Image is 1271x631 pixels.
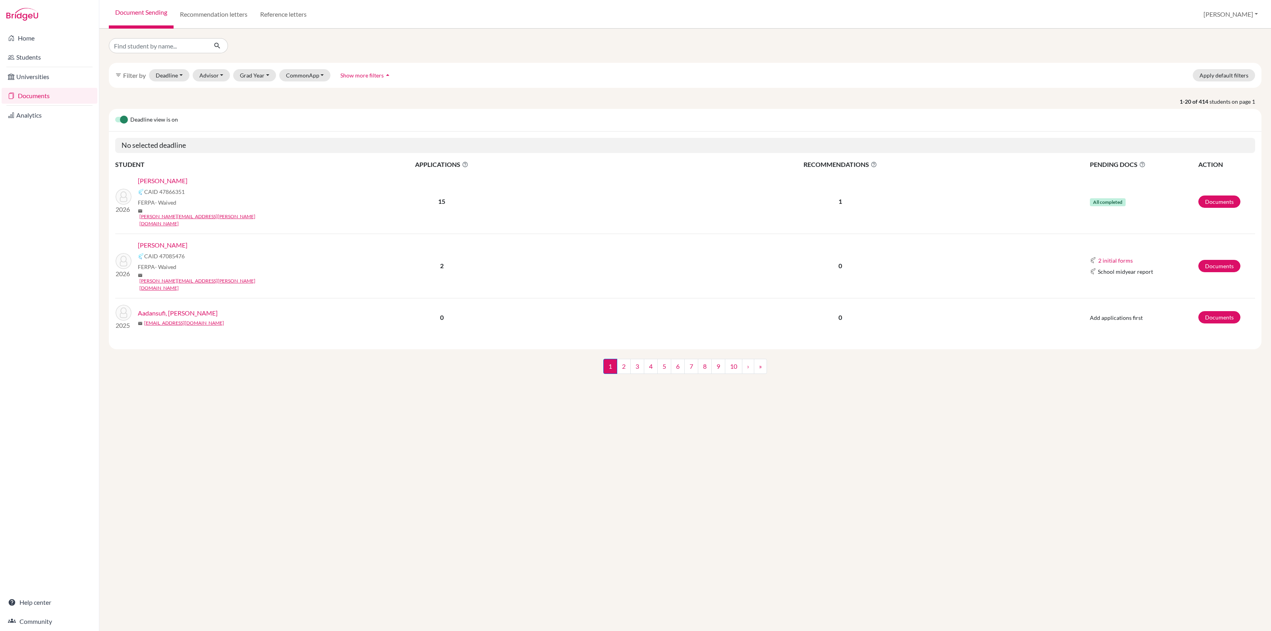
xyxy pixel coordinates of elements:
[138,273,143,278] span: mail
[1198,260,1240,272] a: Documents
[610,197,1070,206] p: 1
[116,305,131,321] img: Aadansufi, Abdirahim
[138,308,218,318] a: Aadansufi, [PERSON_NAME]
[138,198,176,207] span: FERPA
[671,359,685,374] a: 6
[438,197,445,205] b: 15
[123,72,146,79] span: Filter by
[116,321,131,330] p: 2025
[1098,256,1133,265] button: 2 initial forms
[138,253,144,259] img: Common App logo
[274,160,609,169] span: APPLICATIONS
[138,189,144,195] img: Common App logo
[2,49,97,65] a: Students
[684,359,698,374] a: 7
[610,261,1070,271] p: 0
[1200,7,1261,22] button: [PERSON_NAME]
[440,262,444,269] b: 2
[1209,97,1261,106] span: students on page 1
[1198,159,1255,170] th: ACTION
[2,594,97,610] a: Help center
[109,38,207,53] input: Find student by name...
[2,614,97,629] a: Community
[116,189,131,205] img: Lee, Lisa
[1180,97,1209,106] strong: 1-20 of 414
[1090,268,1096,275] img: Common App logo
[334,69,398,81] button: Show more filtersarrow_drop_up
[1198,311,1240,323] a: Documents
[138,209,143,213] span: mail
[279,69,331,81] button: CommonApp
[139,213,280,227] a: [PERSON_NAME][EMAIL_ADDRESS][PERSON_NAME][DOMAIN_NAME]
[1090,198,1126,206] span: All completed
[711,359,725,374] a: 9
[115,159,274,170] th: STUDENT
[340,72,384,79] span: Show more filters
[138,321,143,326] span: mail
[644,359,658,374] a: 4
[630,359,644,374] a: 3
[1090,160,1198,169] span: PENDING DOCS
[2,30,97,46] a: Home
[115,138,1255,153] h5: No selected deadline
[657,359,671,374] a: 5
[2,88,97,104] a: Documents
[155,263,176,270] span: - Waived
[1090,314,1143,321] span: Add applications first
[155,199,176,206] span: - Waived
[138,263,176,271] span: FERPA
[2,107,97,123] a: Analytics
[130,115,178,125] span: Deadline view is on
[698,359,712,374] a: 8
[1098,267,1153,276] span: School midyear report
[610,313,1070,322] p: 0
[144,252,185,260] span: CAID 47085476
[725,359,742,374] a: 10
[138,176,187,186] a: [PERSON_NAME]
[149,69,189,81] button: Deadline
[603,359,617,374] span: 1
[116,253,131,269] img: Castello, Julia
[603,359,767,380] nav: ...
[1193,69,1255,81] button: Apply default filters
[1198,195,1240,208] a: Documents
[144,188,185,196] span: CAID 47866351
[610,160,1070,169] span: RECOMMENDATIONS
[144,319,224,327] a: [EMAIL_ADDRESS][DOMAIN_NAME]
[1090,257,1096,263] img: Common App logo
[115,72,122,78] i: filter_list
[139,277,280,292] a: [PERSON_NAME][EMAIL_ADDRESS][PERSON_NAME][DOMAIN_NAME]
[617,359,631,374] a: 2
[6,8,38,21] img: Bridge-U
[116,269,131,279] p: 2026
[116,205,131,214] p: 2026
[138,240,187,250] a: [PERSON_NAME]
[754,359,767,374] a: »
[233,69,276,81] button: Grad Year
[440,314,444,321] b: 0
[384,71,392,79] i: arrow_drop_up
[742,359,754,374] a: ›
[193,69,230,81] button: Advisor
[2,69,97,85] a: Universities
